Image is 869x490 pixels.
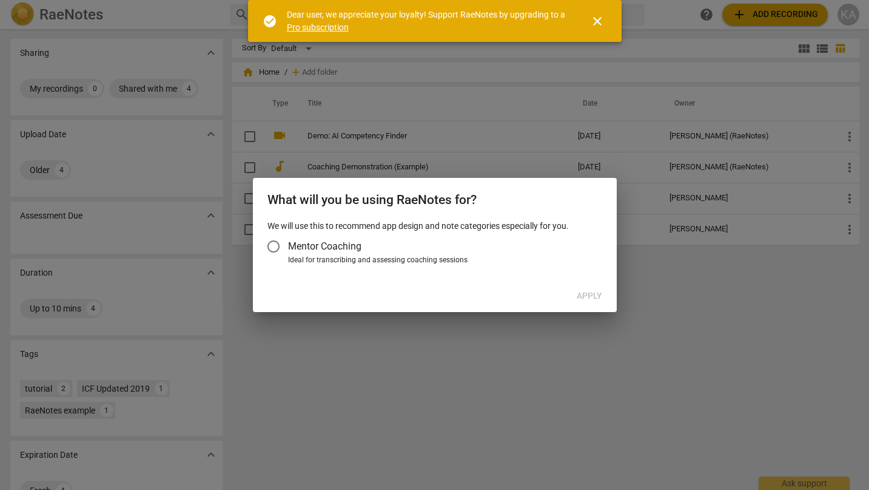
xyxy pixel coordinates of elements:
div: Ideal for transcribing and assessing coaching sessions [288,255,599,266]
div: Dear user, we appreciate your loyalty! Support RaeNotes by upgrading to a [287,9,568,33]
span: close [590,14,605,29]
h2: What will you be using RaeNotes for? [267,192,602,208]
p: We will use this to recommend app design and note categories especially for you. [267,220,602,233]
span: Mentor Coaching [288,239,361,253]
button: Close [583,7,612,36]
span: check_circle [263,14,277,29]
a: Pro subscription [287,22,349,32]
div: Account type [267,232,602,266]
